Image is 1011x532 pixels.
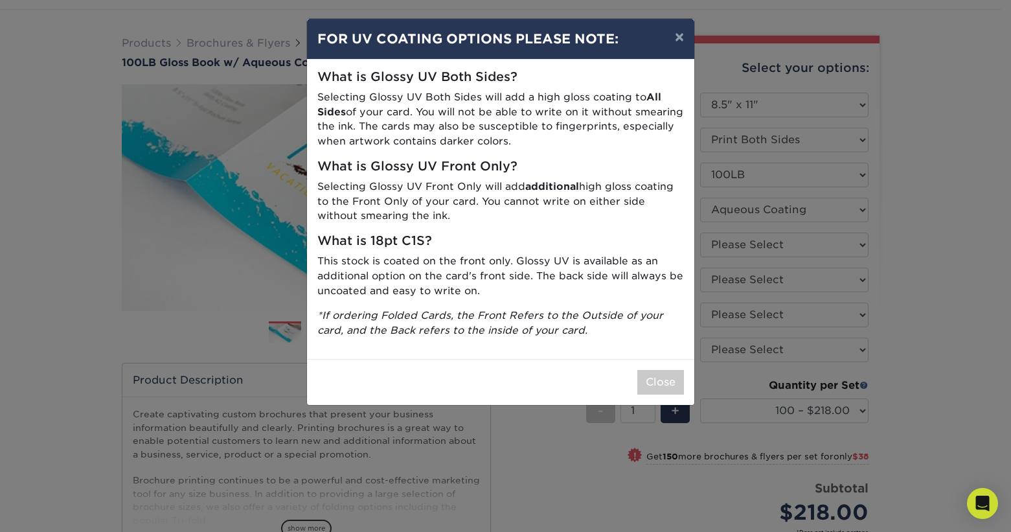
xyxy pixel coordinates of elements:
[525,180,579,192] strong: additional
[317,70,684,85] h5: What is Glossy UV Both Sides?
[317,91,661,118] strong: All Sides
[317,90,684,149] p: Selecting Glossy UV Both Sides will add a high gloss coating to of your card. You will not be abl...
[665,19,694,55] button: ×
[317,234,684,249] h5: What is 18pt C1S?
[317,309,663,336] i: *If ordering Folded Cards, the Front Refers to the Outside of your card, and the Back refers to t...
[317,179,684,224] p: Selecting Glossy UV Front Only will add high gloss coating to the Front Only of your card. You ca...
[317,29,684,49] h4: FOR UV COATING OPTIONS PLEASE NOTE:
[317,159,684,174] h5: What is Glossy UV Front Only?
[637,370,684,395] button: Close
[967,488,998,519] div: Open Intercom Messenger
[317,254,684,298] p: This stock is coated on the front only. Glossy UV is available as an additional option on the car...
